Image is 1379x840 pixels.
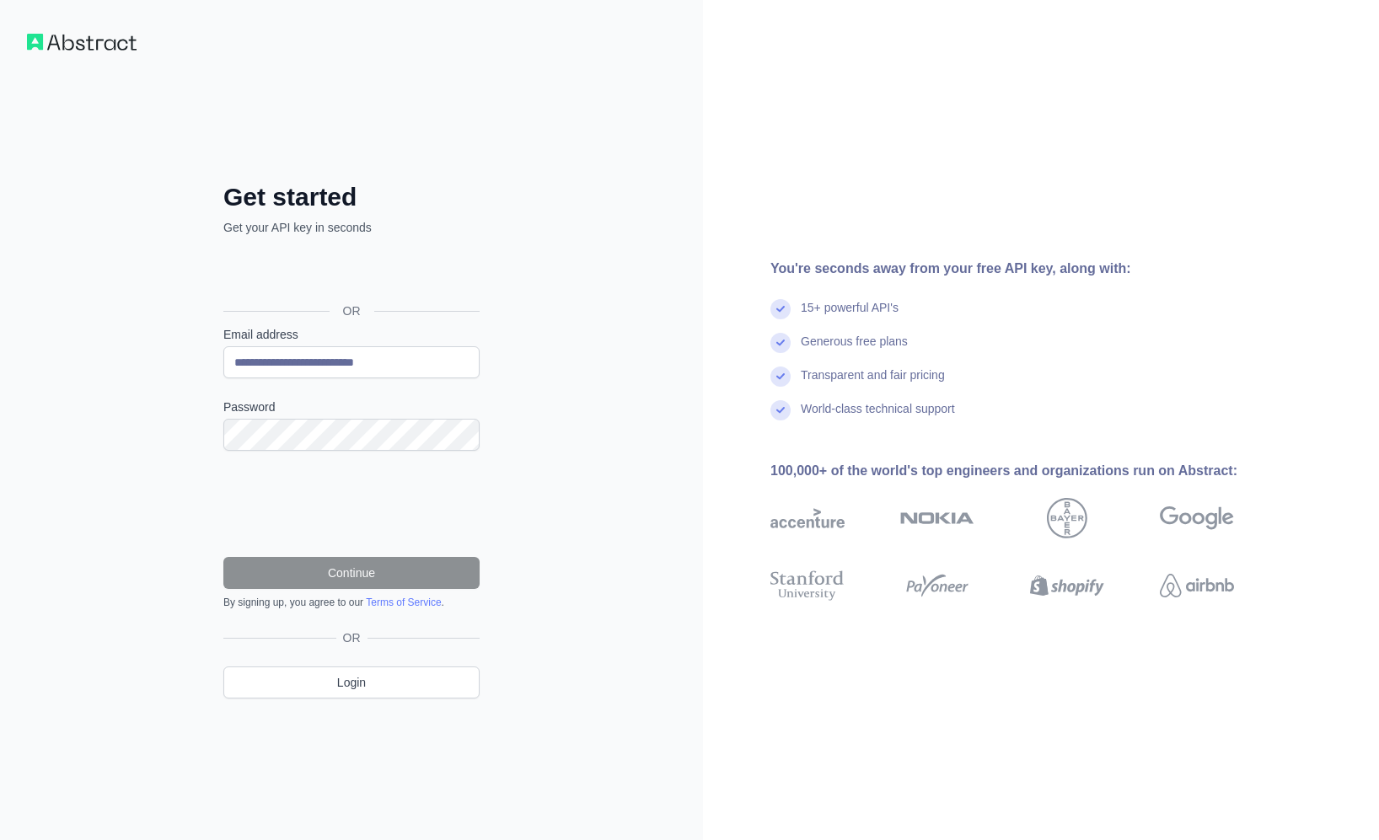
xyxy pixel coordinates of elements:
img: check mark [770,333,791,353]
span: OR [336,629,368,646]
iframe: reCAPTCHA [223,471,480,537]
img: check mark [770,400,791,420]
a: Terms of Service [366,597,441,608]
img: google [1160,498,1234,538]
div: You're seconds away from your free API key, along with: [770,259,1288,279]
label: Password [223,399,480,415]
img: accenture [770,498,845,538]
p: Get your API key in seconds [223,219,480,236]
img: nokia [900,498,974,538]
div: Generous free plans [801,333,908,366]
label: Email address [223,326,480,343]
span: OR [330,302,374,319]
img: airbnb [1160,567,1234,604]
div: By signing up, you agree to our . [223,596,480,609]
h2: Get started [223,182,480,212]
div: World-class technical support [801,400,955,434]
img: bayer [1047,498,1087,538]
img: check mark [770,299,791,319]
img: stanford university [770,567,845,604]
div: Transparent and fair pricing [801,366,945,400]
img: shopify [1030,567,1104,604]
img: check mark [770,366,791,387]
img: payoneer [900,567,974,604]
button: Continue [223,557,480,589]
iframe: Bouton "Se connecter avec Google" [215,254,485,292]
div: 100,000+ of the world's top engineers and organizations run on Abstract: [770,461,1288,481]
a: Login [223,666,480,698]
div: 15+ powerful API's [801,299,899,333]
img: Workflow [27,34,137,51]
